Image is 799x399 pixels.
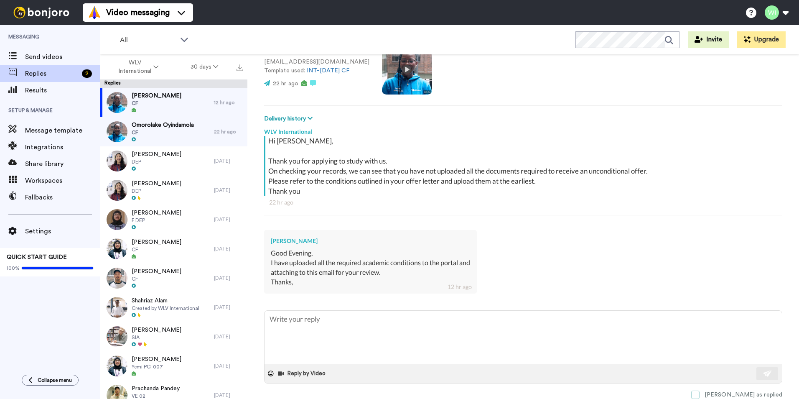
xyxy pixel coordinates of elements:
[22,375,79,386] button: Collapse menu
[100,146,247,176] a: [PERSON_NAME]DEP[DATE]
[100,322,247,351] a: [PERSON_NAME]SIA[DATE]
[102,55,175,79] button: WLV International
[132,217,181,224] span: F DEP
[132,355,181,363] span: [PERSON_NAME]
[214,304,243,311] div: [DATE]
[132,129,194,136] span: CF
[107,151,127,171] img: 6148be81-2bb4-4cc3-8eb3-6abfce8c6748-thumb.jpg
[214,99,243,106] div: 12 hr ago
[132,246,181,253] span: CF
[132,276,181,282] span: CF
[38,377,72,384] span: Collapse menu
[271,237,470,245] div: [PERSON_NAME]
[107,180,127,201] img: 6148be81-2bb4-4cc3-8eb3-6abfce8c6748-thumb.jpg
[100,79,247,88] div: Replies
[100,263,247,293] a: [PERSON_NAME]CF[DATE]
[214,216,243,223] div: [DATE]
[132,363,181,370] span: Yemi PCI 007
[271,248,470,286] div: Good Evening, I have uploaded all the required academic conditions to the portal and attaching to...
[132,121,194,129] span: Omorolake Oyindamola
[25,69,79,79] span: Replies
[107,238,127,259] img: 776b73ec-07d3-458a-bdc5-39300a55e5c8-thumb.jpg
[107,326,127,347] img: dec0bfb8-237f-4331-94fe-60e7beba0385-thumb.jpg
[132,238,181,246] span: [PERSON_NAME]
[107,92,127,113] img: d97fcc27-a9c9-435d-ab11-c61ec4fc3eee-thumb.jpg
[107,268,127,289] img: d196c40a-0a96-4f5a-92ac-97e27aed4d21-thumb.jpg
[25,52,100,62] span: Send videos
[25,226,100,236] span: Settings
[132,326,181,334] span: [PERSON_NAME]
[132,150,181,159] span: [PERSON_NAME]
[268,136,780,196] div: Hi [PERSON_NAME], Thank you for applying to study with us. On checking your records, we can see t...
[25,125,100,136] span: Message template
[100,234,247,263] a: [PERSON_NAME]CF[DATE]
[264,58,369,75] p: [EMAIL_ADDRESS][DOMAIN_NAME] Template used:
[107,121,127,142] img: d97fcc27-a9c9-435d-ab11-c61ec4fc3eee-thumb.jpg
[132,100,181,107] span: CF
[214,363,243,369] div: [DATE]
[100,88,247,117] a: [PERSON_NAME]CF12 hr ago
[277,367,328,380] button: Reply by Video
[120,35,176,45] span: All
[132,334,181,341] span: SIA
[264,114,315,123] button: Delivery history
[132,384,180,393] span: Prachanda Pandey
[132,92,181,100] span: [PERSON_NAME]
[106,7,170,18] span: Video messaging
[237,64,243,71] img: export.svg
[264,123,782,136] div: WLV International
[132,188,181,194] span: DEP
[269,198,777,207] div: 22 hr ago
[107,356,127,376] img: 2f3823b6-f26f-4c2e-b2e3-f7475c0acda8-thumb.jpg
[688,31,729,48] button: Invite
[25,192,100,202] span: Fallbacks
[100,351,247,381] a: [PERSON_NAME]Yemi PCI 007[DATE]
[107,297,127,318] img: 656b551b-fb65-403d-b99e-d170b97f6085-thumb.jpg
[107,209,127,230] img: c07706fb-db6c-455a-b480-4b5fc3ded003-thumb.jpg
[763,370,772,377] img: send-white.svg
[705,391,782,399] div: [PERSON_NAME] as replied
[88,6,101,19] img: vm-color.svg
[737,31,786,48] button: Upgrade
[25,142,100,152] span: Integrations
[214,275,243,281] div: [DATE]
[7,254,67,260] span: QUICK START GUIDE
[25,85,100,95] span: Results
[307,68,349,74] a: INT-[DATE] CF
[132,305,199,312] span: Created by WLV International
[214,128,243,135] div: 22 hr ago
[100,176,247,205] a: [PERSON_NAME]DEP[DATE]
[175,59,234,74] button: 30 days
[10,7,73,18] img: bj-logo-header-white.svg
[82,69,92,78] div: 2
[132,179,181,188] span: [PERSON_NAME]
[448,283,472,291] div: 12 hr ago
[25,176,100,186] span: Workspaces
[118,59,152,75] span: WLV International
[132,159,181,165] span: DEP
[273,81,298,87] span: 22 hr ago
[25,159,100,169] span: Share library
[132,209,181,217] span: [PERSON_NAME]
[234,61,246,73] button: Export all results that match these filters now.
[100,117,247,146] a: Omorolake OyindamolaCF22 hr ago
[100,293,247,322] a: Shahriaz AlamCreated by WLV International[DATE]
[214,333,243,340] div: [DATE]
[100,205,247,234] a: [PERSON_NAME]F DEP[DATE]
[132,267,181,276] span: [PERSON_NAME]
[214,246,243,252] div: [DATE]
[214,392,243,399] div: [DATE]
[214,158,243,164] div: [DATE]
[132,297,199,305] span: Shahriaz Alam
[7,265,20,271] span: 100%
[214,187,243,194] div: [DATE]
